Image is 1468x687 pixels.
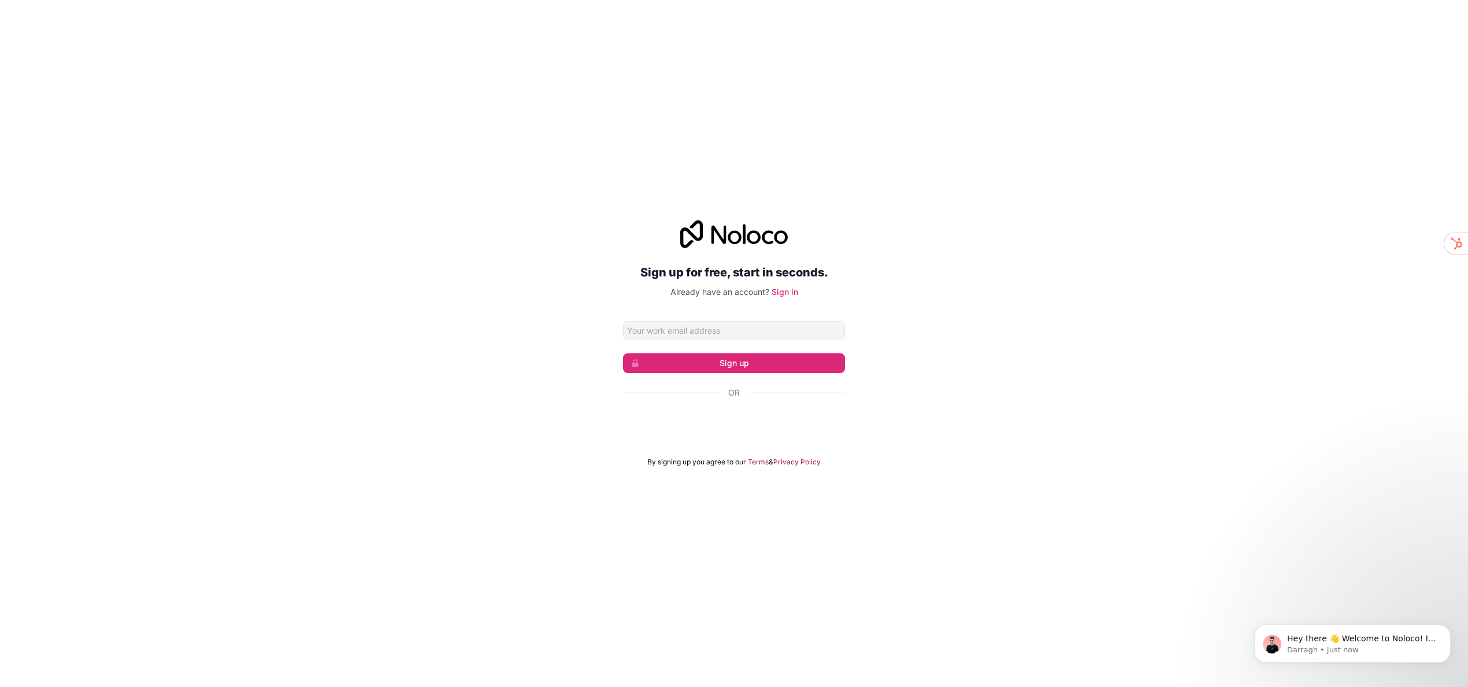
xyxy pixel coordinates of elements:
iframe: Intercom notifications message [1237,600,1468,681]
span: Or [728,387,740,398]
input: Email address [623,321,845,339]
button: Sign up [623,353,845,373]
span: By signing up you agree to our [647,457,746,467]
span: & [769,457,773,467]
a: Sign in [772,287,798,297]
iframe: Sign in with Google Button [617,411,851,437]
span: Already have an account? [670,287,769,297]
h2: Sign up for free, start in seconds. [623,262,845,283]
a: Terms [748,457,769,467]
a: Privacy Policy [773,457,821,467]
